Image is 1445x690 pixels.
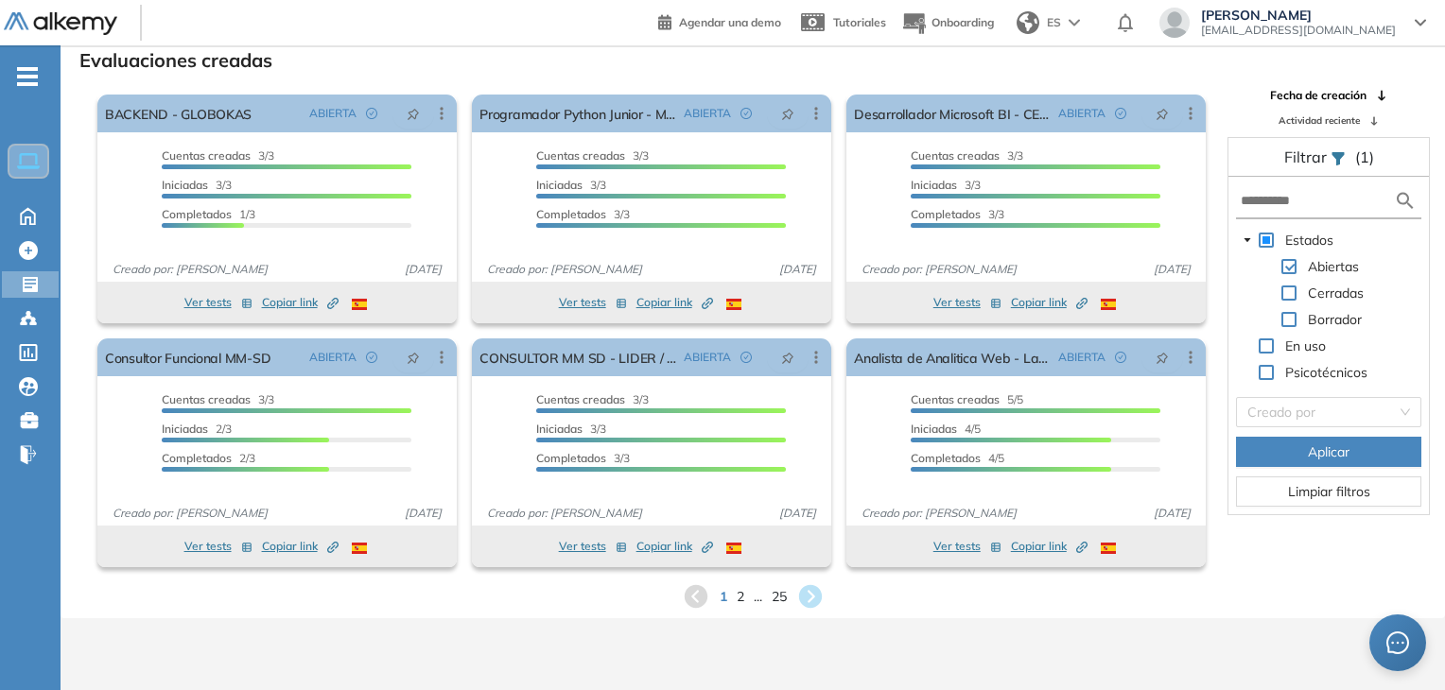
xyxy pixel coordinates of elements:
[309,105,357,122] span: ABIERTA
[1285,232,1333,249] span: Estados
[636,538,713,555] span: Copiar link
[772,261,824,278] span: [DATE]
[17,75,38,78] i: -
[1308,258,1359,275] span: Abiertas
[911,422,957,436] span: Iniciadas
[536,148,649,163] span: 3/3
[1308,311,1362,328] span: Borrador
[1146,505,1198,522] span: [DATE]
[1156,350,1169,365] span: pushpin
[737,587,744,607] span: 2
[1288,481,1370,502] span: Limpiar filtros
[854,95,1051,132] a: Desarrollador Microsoft BI - CENTRO
[684,349,731,366] span: ABIERTA
[933,291,1001,314] button: Ver tests
[1069,19,1080,26] img: arrow
[726,543,741,554] img: ESP
[397,505,449,522] span: [DATE]
[911,178,957,192] span: Iniciadas
[931,15,994,29] span: Onboarding
[536,178,606,192] span: 3/3
[911,207,1004,221] span: 3/3
[162,148,251,163] span: Cuentas creadas
[536,178,583,192] span: Iniciadas
[767,342,809,372] button: pushpin
[1236,476,1421,507] button: Limpiar filtros
[1017,11,1039,34] img: world
[720,587,727,607] span: 1
[162,392,251,406] span: Cuentas creadas
[479,95,676,132] a: Programador Python Junior - Mascotas [DEMOGRAPHIC_DATA]
[1101,543,1116,554] img: ESP
[1011,294,1088,311] span: Copiar link
[911,451,981,465] span: Completados
[679,15,781,29] span: Agendar una demo
[740,108,752,119] span: check-circle
[162,451,232,465] span: Completados
[536,207,630,221] span: 3/3
[162,207,232,221] span: Completados
[105,261,275,278] span: Creado por: [PERSON_NAME]
[636,294,713,311] span: Copiar link
[536,207,606,221] span: Completados
[79,49,272,72] h3: Evaluaciones creadas
[1355,146,1374,168] span: (1)
[1146,261,1198,278] span: [DATE]
[1236,437,1421,467] button: Aplicar
[536,148,625,163] span: Cuentas creadas
[536,422,583,436] span: Iniciadas
[911,422,981,436] span: 4/5
[407,350,420,365] span: pushpin
[726,299,741,310] img: ESP
[262,291,339,314] button: Copiar link
[162,207,255,221] span: 1/3
[911,392,1000,406] span: Cuentas creadas
[658,9,781,32] a: Agendar una demo
[1141,98,1183,129] button: pushpin
[772,505,824,522] span: [DATE]
[1047,14,1061,31] span: ES
[1281,361,1371,384] span: Psicotécnicos
[559,535,627,558] button: Ver tests
[911,451,1004,465] span: 4/5
[901,3,994,43] button: Onboarding
[833,15,886,29] span: Tutoriales
[1284,147,1331,166] span: Filtrar
[911,392,1023,406] span: 5/5
[767,98,809,129] button: pushpin
[407,106,420,121] span: pushpin
[1304,282,1367,304] span: Cerradas
[1156,106,1169,121] span: pushpin
[933,535,1001,558] button: Ver tests
[1281,229,1337,251] span: Estados
[1201,8,1396,23] span: [PERSON_NAME]
[1058,105,1106,122] span: ABIERTA
[392,98,434,129] button: pushpin
[536,392,649,406] span: 3/3
[262,535,339,558] button: Copiar link
[184,535,252,558] button: Ver tests
[1011,535,1088,558] button: Copiar link
[1285,337,1326,354] span: En uso
[740,352,752,363] span: check-circle
[309,349,357,366] span: ABIERTA
[854,261,1024,278] span: Creado por: [PERSON_NAME]
[911,148,1023,163] span: 3/3
[479,338,676,376] a: CONSULTOR MM SD - LIDER / IBM COLOMBIA
[854,505,1024,522] span: Creado por: [PERSON_NAME]
[105,95,252,132] a: BACKEND - GLOBOKAS
[352,299,367,310] img: ESP
[479,505,650,522] span: Creado por: [PERSON_NAME]
[1011,538,1088,555] span: Copiar link
[1304,308,1366,331] span: Borrador
[479,261,650,278] span: Creado por: [PERSON_NAME]
[536,451,630,465] span: 3/3
[184,291,252,314] button: Ver tests
[1270,87,1367,104] span: Fecha de creación
[162,451,255,465] span: 2/3
[636,291,713,314] button: Copiar link
[1101,299,1116,310] img: ESP
[1115,352,1126,363] span: check-circle
[392,342,434,372] button: pushpin
[911,178,981,192] span: 3/3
